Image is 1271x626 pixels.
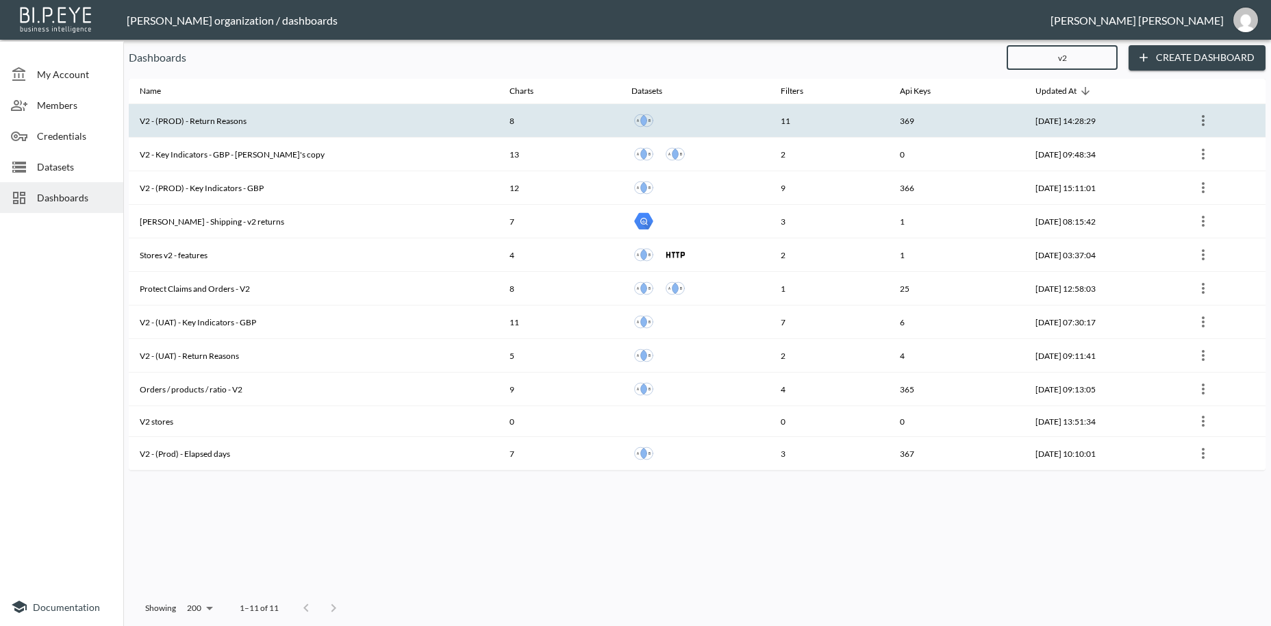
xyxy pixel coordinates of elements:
[509,83,533,99] div: Charts
[499,138,620,171] th: 13
[240,602,279,614] p: 1–11 of 11
[1024,171,1182,205] th: 2025-08-03, 15:11:01
[620,171,770,205] th: {"type":"div","key":null,"ref":null,"props":{"style":{"display":"flex","gap":10},"children":[{"ty...
[499,305,620,339] th: 11
[1192,378,1214,400] button: more
[889,373,1024,406] th: 365
[37,160,112,174] span: Datasets
[499,272,620,305] th: 8
[631,343,656,368] a: Returned Items Flat - (UAT) - v2
[1181,238,1266,272] th: {"type":{"isMobxInjector":true,"displayName":"inject-with-userStore-stripeStore-dashboardsStore(O...
[1192,244,1214,266] button: more
[1192,345,1214,366] button: more
[666,145,685,164] img: inner join icon
[1192,143,1214,165] button: more
[145,602,176,614] p: Showing
[37,190,112,205] span: Dashboards
[129,373,499,406] th: Orders / products / ratio - V2
[781,83,803,99] div: Filters
[1024,205,1182,238] th: 2025-08-03, 08:15:42
[889,205,1024,238] th: 1
[770,104,889,138] th: 11
[634,346,653,365] img: inner join icon
[37,67,112,82] span: My Account
[770,272,889,305] th: 1
[631,242,656,267] a: Returns Flat - (PROD) - v2
[631,175,656,200] a: Returns Flat - (PROD) - v2
[889,305,1024,339] th: 6
[620,205,770,238] th: {"type":"div","key":null,"ref":null,"props":{"style":{"display":"flex","gap":10},"children":[{"ty...
[129,138,499,171] th: V2 - Key Indicators - GBP - Mike's copy
[17,3,96,34] img: bipeye-logo
[129,171,499,205] th: V2 - (PROD) - Key Indicators - GBP
[33,601,100,613] span: Documentation
[770,138,889,171] th: 2
[620,104,770,138] th: {"type":"div","key":null,"ref":null,"props":{"style":{"display":"flex","gap":10},"children":[{"ty...
[1024,406,1182,437] th: 2025-03-26, 13:51:34
[631,83,662,99] div: Datasets
[1024,138,1182,171] th: 2025-08-06, 09:48:34
[889,437,1024,471] th: 367
[634,212,653,231] img: big query icon
[889,272,1024,305] th: 25
[11,599,112,615] a: Documentation
[1192,110,1214,132] button: more
[1192,442,1214,464] button: more
[499,373,620,406] th: 9
[900,83,931,99] div: Api Keys
[781,83,821,99] span: Filters
[1233,8,1258,32] img: 7151a5340a926b4f92da4ffde41f27b4
[499,205,620,238] th: 7
[1181,339,1266,373] th: {"type":{"isMobxInjector":true,"displayName":"inject-with-userStore-stripeStore-dashboardsStore(O...
[1192,277,1214,299] button: more
[499,171,620,205] th: 12
[1181,138,1266,171] th: {"type":{"isMobxInjector":true,"displayName":"inject-with-userStore-stripeStore-dashboardsStore(O...
[181,599,218,617] div: 200
[37,98,112,112] span: Members
[889,171,1024,205] th: 366
[1007,40,1118,75] input: Search dashboards
[1192,177,1214,199] button: more
[634,245,653,264] img: inner join icon
[1181,406,1266,437] th: {"type":{"isMobxInjector":true,"displayName":"inject-with-userStore-stripeStore-dashboardsStore(O...
[634,145,653,164] img: inner join icon
[1024,272,1182,305] th: 2025-05-31, 12:58:03
[663,242,688,267] a: Stores v2 - features
[1181,104,1266,138] th: {"type":{"isMobxInjector":true,"displayName":"inject-with-userStore-stripeStore-dashboardsStore(O...
[127,14,1050,27] div: [PERSON_NAME] organization / dashboards
[1050,14,1224,27] div: [PERSON_NAME] [PERSON_NAME]
[129,339,499,373] th: V2 - (UAT) - Return Reasons
[770,305,889,339] th: 7
[1024,339,1182,373] th: 2025-05-20, 09:11:41
[1181,272,1266,305] th: {"type":{"isMobxInjector":true,"displayName":"inject-with-userStore-stripeStore-dashboardsStore(O...
[129,49,996,66] p: Dashboards
[631,377,656,401] a: Shopify Orders + Swap Returns V2
[770,437,889,471] th: 3
[499,339,620,373] th: 5
[1192,311,1214,333] button: more
[631,108,656,133] a: Returned Items Flat - (PROD) - v2
[1035,83,1094,99] span: Updated At
[634,312,653,331] img: inner join icon
[770,205,889,238] th: 3
[620,339,770,373] th: {"type":"div","key":null,"ref":null,"props":{"style":{"display":"flex","gap":10},"children":[{"ty...
[666,279,685,298] img: inner join icon
[37,129,112,143] span: Credentials
[620,238,770,272] th: {"type":"div","key":null,"ref":null,"props":{"style":{"display":"flex","gap":10},"children":[{"ty...
[631,441,656,466] a: Elapsed Days (Prod) - v2
[1181,171,1266,205] th: {"type":{"isMobxInjector":true,"displayName":"inject-with-userStore-stripeStore-dashboardsStore(O...
[1224,3,1268,36] button: ana@swap-commerce.com
[770,171,889,205] th: 9
[666,245,685,264] img: http icon
[129,272,499,305] th: Protect Claims and Orders - V2
[889,406,1024,437] th: 0
[140,83,179,99] span: Name
[620,437,770,471] th: {"type":"div","key":null,"ref":null,"props":{"style":{"display":"flex","gap":10},"children":[{"ty...
[499,437,620,471] th: 7
[663,142,688,166] a: Global black friday
[631,276,656,301] a: Protect Orders Flat v2
[770,238,889,272] th: 2
[620,373,770,406] th: {"type":"div","key":null,"ref":null,"props":{"style":{"display":"flex","gap":10},"children":[{"ty...
[1181,437,1266,471] th: {"type":{"isMobxInjector":true,"displayName":"inject-with-userStore-stripeStore-dashboardsStore(O...
[634,444,653,463] img: inner join icon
